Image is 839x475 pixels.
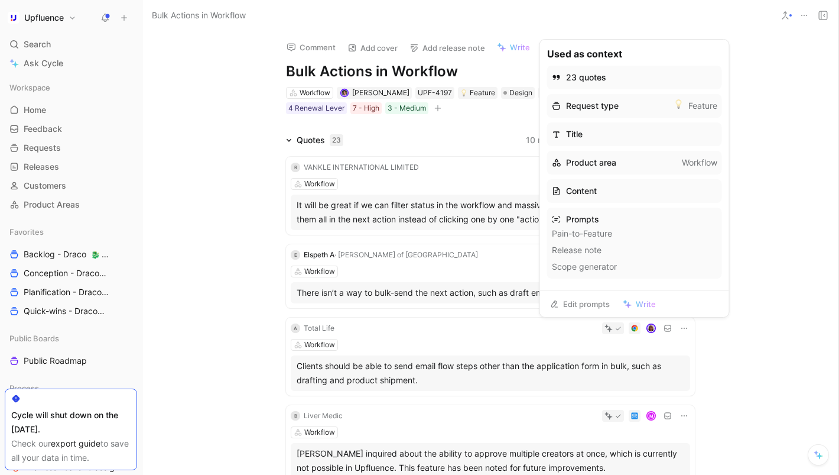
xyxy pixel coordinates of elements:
a: Ask Cycle [5,54,137,72]
div: B [291,411,300,421]
div: Workflow [682,156,717,170]
div: Check our to save all your data in time. [11,437,131,465]
div: M [648,412,655,420]
span: Quick-wins - Draco [24,305,112,318]
div: Quotes23 [281,133,348,147]
span: Write [510,42,530,53]
span: Product Areas [24,199,80,211]
span: Public Boards [9,332,59,344]
div: R [291,163,300,172]
span: Conception - Draco [24,267,112,280]
span: Elspeth A [304,250,334,259]
span: Design [509,87,532,99]
h1: Bulk Actions in Workflow [286,62,695,81]
span: Customers [24,180,66,192]
div: Search [5,35,137,53]
div: 23 quotes [566,70,606,85]
div: [PERSON_NAME] inquired about the ability to approve multiple creators at once, which is currently... [297,447,684,475]
button: 10 recommended quotes [526,133,623,147]
li: Content [547,179,722,203]
a: Home [5,101,137,119]
img: 💡 [460,89,467,96]
img: Upfluence [8,12,19,24]
a: Quick-wins - Draco🐉 Draco [5,302,137,320]
div: 7 - High [353,102,379,114]
div: Workflow [304,266,335,277]
div: Public Boards [5,329,137,347]
a: Product Areas [5,196,137,214]
div: Workflow [304,178,335,190]
span: Backlog - Draco [24,248,109,261]
span: Feedback [24,123,62,135]
h1: Upfluence [24,12,64,23]
img: 💡 [674,99,684,109]
div: Prompts [552,212,717,227]
div: 💡Feature [458,87,497,99]
span: Write [636,299,656,309]
span: 🐉 Draco [91,250,122,259]
span: Releases [24,161,59,173]
a: Customers [5,177,137,195]
img: avatar [341,89,347,96]
div: Public BoardsPublic Roadmap [5,329,137,370]
div: Workflow [300,87,330,99]
a: Public Roadmap [5,352,137,370]
span: Requests [24,142,61,154]
button: Comment [281,39,341,56]
div: Liver Medic [304,410,343,422]
li: Release note [552,243,717,257]
div: Design [501,87,535,99]
a: Releases [5,158,137,176]
div: Quotes [297,133,343,147]
div: Favorites [5,223,137,241]
div: It will be great if we can filter status in the workflow and massive select the influencers, and ... [297,198,684,227]
a: export guide [51,438,100,448]
a: Feedback [5,120,137,138]
div: Process [5,379,137,397]
span: Bulk Actions in Workflow [152,8,246,22]
span: Search [24,37,51,51]
li: Title [547,122,722,146]
li: Pain-to-Feature [552,227,717,241]
span: Ask Cycle [24,56,63,70]
div: A [291,324,300,333]
span: Home [24,104,46,116]
div: VANKLE INTERNATIONAL LIMITED [304,161,419,173]
div: There isn’t a way to bulk-send the next action, such as draft emails, to multiple influencers at ... [297,286,684,300]
div: Feature [674,99,717,113]
div: E [291,250,300,260]
div: Clients should be able to send email flow steps other than the application form in bulk, such as ... [297,359,684,387]
a: Requests [5,139,137,157]
div: Cycle will shut down on the [DATE]. [11,408,131,437]
div: Total Life [304,322,334,334]
button: Write [617,296,661,312]
span: [PERSON_NAME] [352,88,409,97]
img: avatar [648,325,655,332]
a: Planification - Draco🐉 Draco [5,283,137,301]
span: · [PERSON_NAME] of [GEOGRAPHIC_DATA] [334,250,478,259]
span: Public Roadmap [24,355,87,367]
a: Edit prompts [545,296,615,312]
h3: Used as context [547,47,722,61]
div: 23 [330,134,343,146]
a: Backlog - Draco🐉 Draco [5,245,137,263]
button: UpfluenceUpfluence [5,9,79,26]
div: 4 Renewal Lever [288,102,344,114]
span: Process [9,382,39,394]
button: Add release note [404,40,490,56]
div: Workspace [5,79,137,96]
div: Request type [552,99,619,113]
span: Workspace [9,82,50,93]
button: Write [492,39,535,56]
span: Planification - Draco [24,286,112,299]
a: Conception - Draco🐉 Draco [5,264,137,282]
div: 3 - Medium [388,102,426,114]
li: Scope generator [552,260,717,274]
div: UPF-4197 [418,87,452,99]
button: Add cover [342,40,403,56]
div: Workflow [304,339,335,351]
div: Workflow [304,426,335,438]
div: Product area [552,156,616,170]
span: Favorites [9,226,44,238]
div: Feature [460,87,495,99]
